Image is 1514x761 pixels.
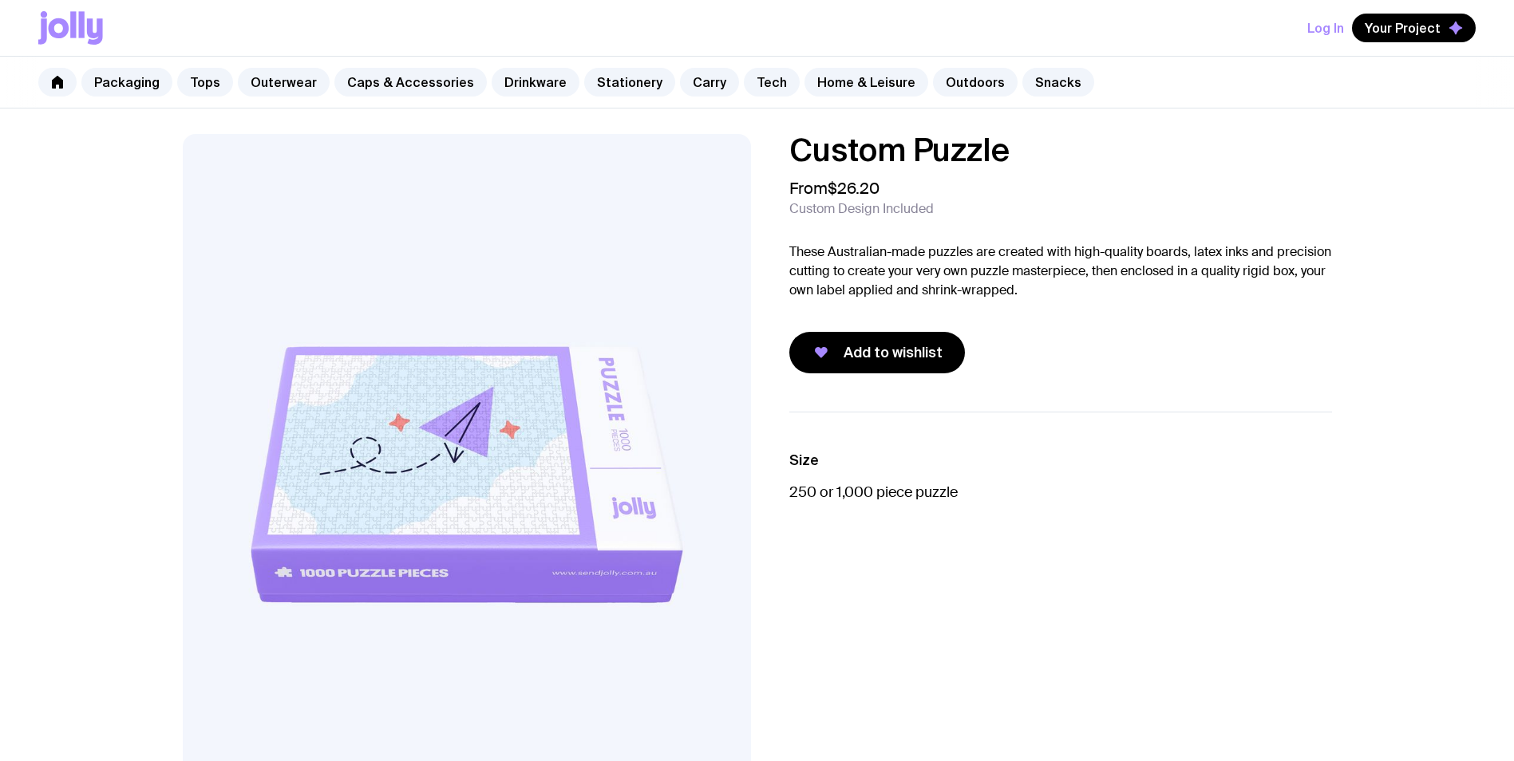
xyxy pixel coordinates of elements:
[804,68,928,97] a: Home & Leisure
[744,68,800,97] a: Tech
[1365,20,1441,36] span: Your Project
[492,68,579,97] a: Drinkware
[238,68,330,97] a: Outerwear
[789,134,1332,166] h1: Custom Puzzle
[1022,68,1094,97] a: Snacks
[789,332,965,373] button: Add to wishlist
[789,483,1332,502] p: 250 or 1,000 piece puzzle
[680,68,739,97] a: Carry
[789,451,1332,470] h3: Size
[584,68,675,97] a: Stationery
[334,68,487,97] a: Caps & Accessories
[844,343,943,362] span: Add to wishlist
[933,68,1018,97] a: Outdoors
[789,201,934,217] span: Custom Design Included
[81,68,172,97] a: Packaging
[177,68,233,97] a: Tops
[1352,14,1476,42] button: Your Project
[1307,14,1344,42] button: Log In
[828,178,880,199] span: $26.20
[789,242,1332,300] p: These Australian-made puzzles are created with high-quality boards, latex inks and precision cutt...
[789,179,880,198] span: From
